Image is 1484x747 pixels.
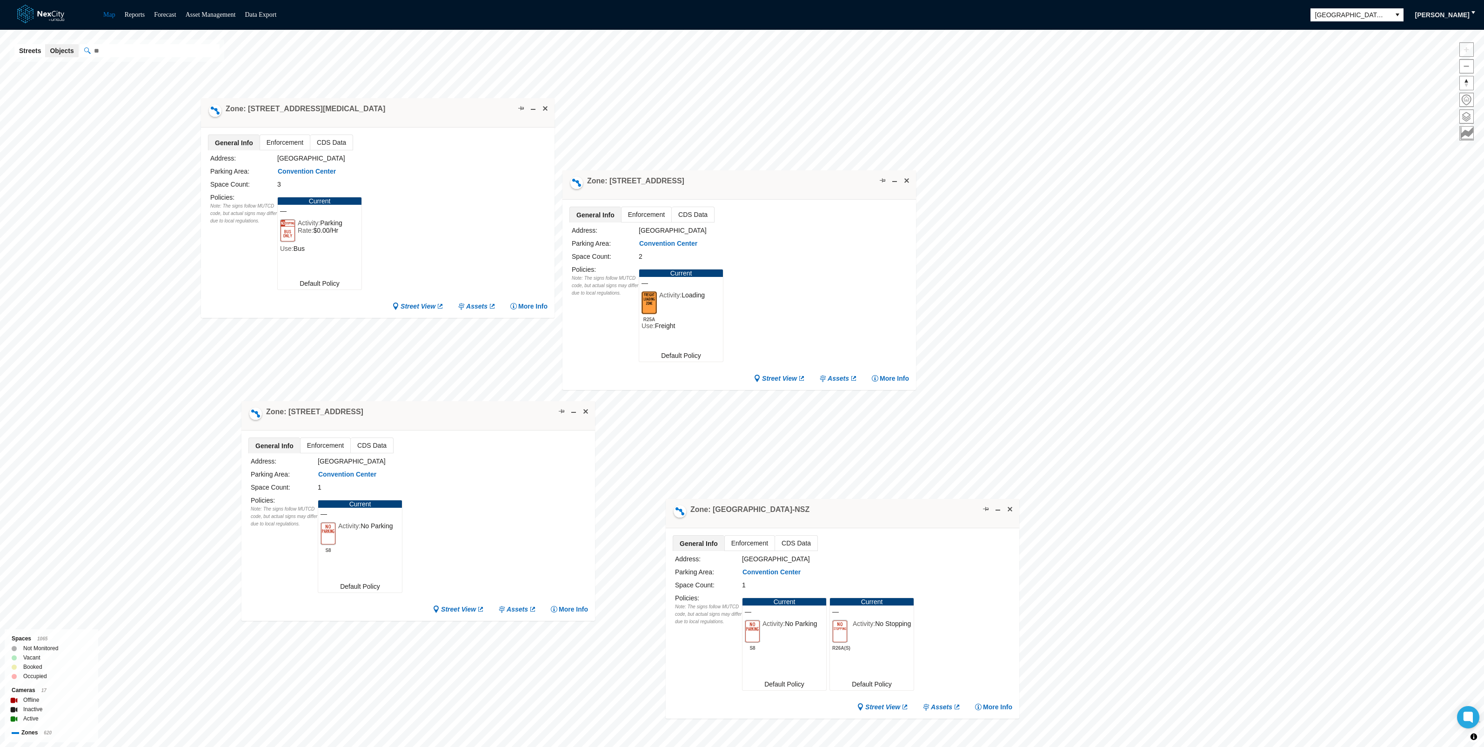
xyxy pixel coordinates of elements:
[50,46,74,55] span: Objects
[251,471,290,478] label: Parking Area:
[23,714,39,723] label: Active
[310,135,353,150] span: CDS Data
[682,291,705,299] span: Loading
[675,594,699,602] label: Policies :
[672,207,714,222] span: CDS Data
[1459,93,1474,107] button: Home
[828,374,849,383] span: Assets
[186,11,236,18] a: Asset Management
[41,688,47,693] span: 17
[433,605,484,614] a: Street View
[458,302,496,311] a: Assets
[1409,7,1476,22] button: [PERSON_NAME]
[23,672,47,681] label: Occupied
[251,505,318,528] div: Note: The signs follow MUTCD code, but actual signs may differ due to local regulations.
[298,219,320,227] span: Activity:
[1415,10,1470,20] span: [PERSON_NAME]
[1391,8,1404,21] button: select
[819,374,857,383] a: Assets
[518,302,548,311] span: More Info
[361,522,393,530] span: No Parking
[210,194,234,201] label: Policies :
[587,176,684,186] div: Double-click to make header text selectable
[23,695,39,705] label: Offline
[1471,732,1477,742] span: Toggle attribution
[401,302,435,311] span: Street View
[1468,731,1479,742] button: Toggle attribution
[392,302,444,311] a: Street View
[210,155,236,162] label: Address:
[675,581,715,589] label: Space Count:
[742,554,911,564] div: [GEOGRAPHIC_DATA]
[23,653,40,662] label: Vacant
[280,245,294,252] span: Use:
[690,505,809,515] div: Double-click to make header text selectable
[983,703,1012,712] span: More Info
[510,302,548,311] button: More Info
[775,536,817,551] span: CDS Data
[871,374,909,383] button: More Info
[745,643,760,651] span: S8
[745,608,824,615] span: —
[208,135,260,150] span: General Info
[675,568,714,576] label: Parking Area:
[832,608,911,615] span: —
[1459,42,1474,57] button: Zoom in
[251,458,276,465] label: Address:
[210,168,249,175] label: Parking Area:
[301,438,350,453] span: Enforcement
[251,484,290,491] label: Space Count:
[559,605,588,614] span: More Info
[12,728,91,738] div: Zones
[931,703,952,712] span: Assets
[742,678,826,690] div: Default Policy
[853,620,875,627] span: Activity:
[830,598,914,606] div: Current
[742,568,801,577] button: Convention Center
[655,322,675,330] span: Freight
[675,555,701,563] label: Address:
[639,251,808,262] div: 2
[621,207,671,222] span: Enforcement
[742,598,826,606] div: Current
[338,522,361,530] span: Activity:
[266,407,363,417] h4: Double-click to make header text selectable
[318,580,402,592] div: Default Policy
[154,11,176,18] a: Forecast
[922,703,961,712] a: Assets
[875,620,911,627] span: No Stopping
[280,207,359,215] span: —
[277,167,336,176] button: Convention Center
[466,302,488,311] span: Assets
[639,350,723,362] div: Default Policy
[351,438,393,453] span: CDS Data
[313,227,338,234] span: $0.00/Hr
[44,730,52,735] span: 620
[659,291,682,299] span: Activity:
[1460,43,1473,56] span: Zoom in
[1459,59,1474,74] button: Zoom out
[321,545,336,553] span: S8
[642,279,721,287] span: —
[14,44,46,57] button: Streets
[572,227,597,234] label: Address:
[19,46,41,55] span: Streets
[23,662,42,672] label: Booked
[673,536,724,551] span: General Info
[1315,10,1387,20] span: [GEOGRAPHIC_DATA][PERSON_NAME]
[975,703,1012,712] button: More Info
[318,482,487,492] div: 1
[1460,60,1473,73] span: Zoom out
[12,634,91,644] div: Spaces
[570,207,621,222] span: General Info
[642,315,657,322] span: R25A
[260,135,310,150] span: Enforcement
[321,510,400,518] span: —
[277,153,446,163] div: [GEOGRAPHIC_DATA]
[37,636,47,641] span: 1065
[550,605,588,614] button: More Info
[572,275,639,297] div: Note: The signs follow MUTCD code, but actual signs may differ due to local regulations.
[226,104,385,114] h4: Double-click to make header text selectable
[251,497,275,504] label: Policies :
